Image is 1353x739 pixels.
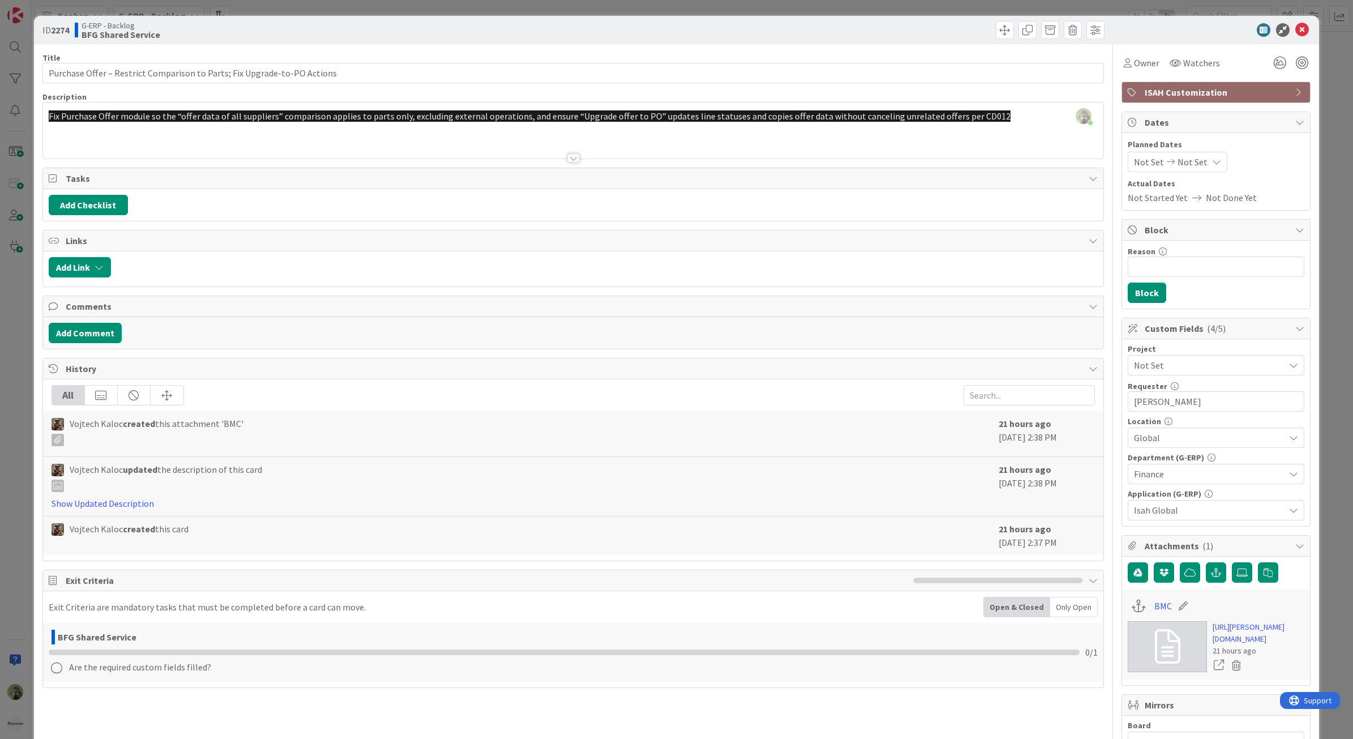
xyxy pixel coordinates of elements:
[52,523,64,536] img: VK
[999,523,1051,535] b: 21 hours ago
[1213,658,1225,673] a: Open
[24,2,52,15] span: Support
[1076,108,1091,124] img: 6P3JaWsmbcjfp7L9nJKTLjejqqK6b9eB.jpg
[1145,322,1290,335] span: Custom Fields
[123,418,155,429] b: created
[1128,139,1304,151] span: Planned Dates
[70,522,189,536] span: Vojtech Kaloc this card
[1085,646,1098,659] span: 0 / 1
[1202,540,1213,552] span: ( 1 )
[1145,698,1290,712] span: Mirrors
[49,323,122,343] button: Add Comment
[82,21,160,30] span: G-ERP - Backlog
[1128,417,1304,425] div: Location
[66,234,1084,247] span: Links
[1134,431,1285,445] span: Global
[82,30,160,39] b: BFG Shared Service
[1134,467,1285,481] span: Finance
[69,660,211,674] div: Are the required custom fields filled?
[1128,721,1151,729] span: Board
[1134,56,1159,70] span: Owner
[66,300,1084,313] span: Comments
[1128,490,1304,498] div: Application (G-ERP)
[984,597,1050,617] div: Open & Closed
[1145,223,1290,237] span: Block
[70,463,262,492] span: Vojtech Kaloc the description of this card
[1154,599,1172,613] a: BMC
[1213,645,1304,657] div: 21 hours ago
[70,417,243,446] span: Vojtech Kaloc this attachment 'BMC'
[999,417,1095,451] div: [DATE] 2:38 PM
[52,498,154,509] a: Show Updated Description
[1178,155,1208,169] span: Not Set
[52,418,64,430] img: VK
[1128,381,1167,391] label: Requester
[42,53,61,63] label: Title
[1145,86,1290,99] span: ISAH Customization
[123,523,155,535] b: created
[1128,345,1304,353] div: Project
[1134,155,1164,169] span: Not Set
[1207,323,1226,334] span: ( 4/5 )
[1050,597,1097,617] div: Only Open
[49,110,1011,122] span: Fix Purchase Offer module so the “offer data of all suppliers” comparison applies to parts only, ...
[42,92,87,102] span: Description
[1134,357,1279,373] span: Not Set
[964,385,1095,405] input: Search...
[49,600,366,614] div: Exit Criteria are mandatory tasks that must be completed before a card can move.
[999,464,1051,475] b: 21 hours ago
[999,418,1051,429] b: 21 hours ago
[58,632,136,642] b: BFG Shared Service
[66,172,1084,185] span: Tasks
[49,195,128,215] button: Add Checklist
[1128,454,1304,462] div: Department (G-ERP)
[42,63,1104,83] input: type card name here...
[999,522,1095,549] div: [DATE] 2:37 PM
[1145,116,1290,129] span: Dates
[1213,621,1304,645] a: [URL][PERSON_NAME][DOMAIN_NAME]
[51,24,69,36] b: 2274
[66,362,1084,375] span: History
[1206,191,1257,204] span: Not Done Yet
[1128,191,1188,204] span: Not Started Yet
[1128,283,1166,303] button: Block
[42,23,69,37] span: ID
[1145,539,1290,553] span: Attachments
[1128,178,1304,190] span: Actual Dates
[1128,246,1155,257] label: Reason
[999,463,1095,510] div: [DATE] 2:38 PM
[52,464,64,476] img: VK
[123,464,157,475] b: updated
[49,257,111,277] button: Add Link
[66,574,908,587] span: Exit Criteria
[1183,56,1220,70] span: Watchers
[1134,503,1285,517] span: Isah Global
[52,386,85,405] div: All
